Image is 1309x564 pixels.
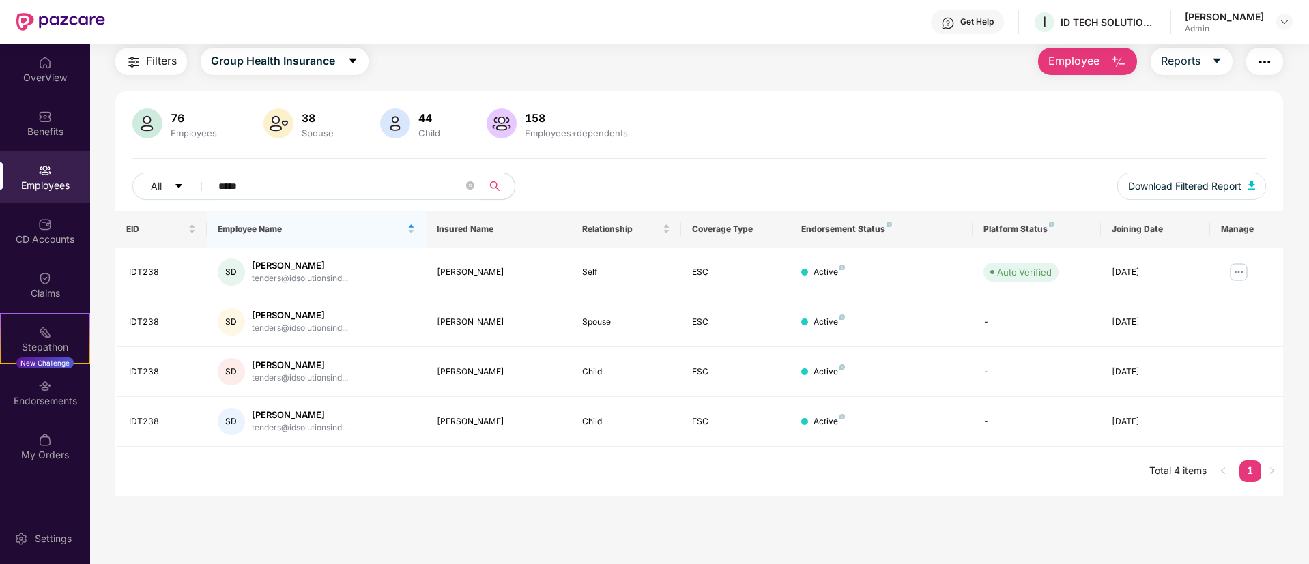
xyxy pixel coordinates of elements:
[1228,261,1250,283] img: manageButton
[1038,48,1137,75] button: Employee
[582,415,670,428] div: Child
[218,308,245,336] div: SD
[839,414,845,419] img: svg+xml;base64,PHN2ZyB4bWxucz0iaHR0cDovL3d3dy53My5vcmcvMjAwMC9zdmciIHdpZHRoPSI4IiBoZWlnaHQ9IjgiIH...
[1239,460,1261,482] li: 1
[582,266,670,279] div: Self
[1211,55,1222,68] span: caret-down
[814,266,845,279] div: Active
[997,265,1052,279] div: Auto Verified
[16,357,74,368] div: New Challenge
[218,358,245,385] div: SD
[38,325,52,339] img: svg+xml;base64,PHN2ZyB4bWxucz0iaHR0cDovL3d3dy53My5vcmcvMjAwMC9zdmciIHdpZHRoPSIyMSIgaGVpZ2h0PSIyMC...
[146,53,177,70] span: Filters
[1261,460,1283,482] li: Next Page
[218,408,245,435] div: SD
[252,259,348,272] div: [PERSON_NAME]
[437,415,561,428] div: [PERSON_NAME]
[129,366,196,379] div: IDT238
[426,211,572,248] th: Insured Name
[437,366,561,379] div: [PERSON_NAME]
[692,366,779,379] div: ESC
[1,340,89,354] div: Stepathon
[1128,179,1241,194] span: Download Filtered Report
[31,532,76,546] div: Settings
[437,266,561,279] div: [PERSON_NAME]
[38,379,52,393] img: svg+xml;base64,PHN2ZyBpZD0iRW5kb3JzZW1lbnRzIiB4bWxucz0iaHR0cDovL3d3dy53My5vcmcvMjAwMC9zdmciIHdpZH...
[1268,466,1276,475] span: right
[38,56,52,70] img: svg+xml;base64,PHN2ZyBpZD0iSG9tZSIgeG1sbnM9Imh0dHA6Ly93d3cudzMub3JnLzIwMDAvc3ZnIiB3aWR0aD0iMjAiIG...
[129,316,196,329] div: IDT238
[1239,460,1261,481] a: 1
[1049,222,1054,227] img: svg+xml;base64,PHN2ZyB4bWxucz0iaHR0cDovL3d3dy53My5vcmcvMjAwMC9zdmciIHdpZHRoPSI4IiBoZWlnaHQ9IjgiIH...
[115,48,187,75] button: Filters
[252,421,348,434] div: tenders@idsolutionsind...
[252,409,348,421] div: [PERSON_NAME]
[1185,10,1264,23] div: [PERSON_NAME]
[1061,16,1156,29] div: ID TECH SOLUTIONS PVT LTD
[129,415,196,428] div: IDT238
[1210,211,1283,248] th: Manage
[126,224,186,235] span: EID
[126,54,142,70] img: svg+xml;base64,PHN2ZyB4bWxucz0iaHR0cDovL3d3dy53My5vcmcvMjAwMC9zdmciIHdpZHRoPSIyNCIgaGVpZ2h0PSIyNC...
[1219,466,1227,475] span: left
[1212,460,1234,482] button: left
[252,309,348,322] div: [PERSON_NAME]
[437,316,561,329] div: [PERSON_NAME]
[1043,14,1046,30] span: I
[16,13,105,31] img: New Pazcare Logo
[681,211,790,248] th: Coverage Type
[1112,415,1199,428] div: [DATE]
[960,16,994,27] div: Get Help
[1112,316,1199,329] div: [DATE]
[38,433,52,447] img: svg+xml;base64,PHN2ZyBpZD0iTXlfT3JkZXJzIiBkYXRhLW5hbWU9Ik15IE9yZGVycyIgeG1sbnM9Imh0dHA6Ly93d3cudz...
[252,372,348,385] div: tenders@idsolutionsind...
[571,211,680,248] th: Relationship
[168,111,220,125] div: 76
[132,173,216,200] button: Allcaret-down
[801,224,962,235] div: Endorsement Status
[466,181,474,190] span: close-circle
[14,532,28,546] img: svg+xml;base64,PHN2ZyBpZD0iU2V0dGluZy0yMHgyMCIgeG1sbnM9Imh0dHA6Ly93d3cudzMub3JnLzIwMDAvc3ZnIiB3aW...
[983,224,1089,235] div: Platform Status
[38,271,52,285] img: svg+xml;base64,PHN2ZyBpZD0iQ2xhaW0iIHhtbG5zPSJodHRwOi8vd3d3LnczLm9yZy8yMDAwL3N2ZyIgd2lkdGg9IjIwIi...
[115,211,207,248] th: EID
[252,272,348,285] div: tenders@idsolutionsind...
[973,397,1100,447] td: -
[692,266,779,279] div: ESC
[692,316,779,329] div: ESC
[299,128,336,138] div: Spouse
[38,164,52,177] img: svg+xml;base64,PHN2ZyBpZD0iRW1wbG95ZWVzIiB4bWxucz0iaHR0cDovL3d3dy53My5vcmcvMjAwMC9zdmciIHdpZHRoPS...
[839,314,845,320] img: svg+xml;base64,PHN2ZyB4bWxucz0iaHR0cDovL3d3dy53My5vcmcvMjAwMC9zdmciIHdpZHRoPSI4IiBoZWlnaHQ9IjgiIH...
[582,366,670,379] div: Child
[1112,366,1199,379] div: [DATE]
[692,415,779,428] div: ESC
[814,415,845,428] div: Active
[1185,23,1264,34] div: Admin
[211,53,335,70] span: Group Health Insurance
[263,108,293,138] img: svg+xml;base64,PHN2ZyB4bWxucz0iaHR0cDovL3d3dy53My5vcmcvMjAwMC9zdmciIHhtbG5zOnhsaW5rPSJodHRwOi8vd3...
[201,48,369,75] button: Group Health Insurancecaret-down
[522,128,631,138] div: Employees+dependents
[174,181,184,192] span: caret-down
[839,364,845,370] img: svg+xml;base64,PHN2ZyB4bWxucz0iaHR0cDovL3d3dy53My5vcmcvMjAwMC9zdmciIHdpZHRoPSI4IiBoZWlnaHQ9IjgiIH...
[973,297,1100,347] td: -
[1101,211,1210,248] th: Joining Date
[380,108,410,138] img: svg+xml;base64,PHN2ZyB4bWxucz0iaHR0cDovL3d3dy53My5vcmcvMjAwMC9zdmciIHhtbG5zOnhsaW5rPSJodHRwOi8vd3...
[814,366,845,379] div: Active
[814,316,845,329] div: Active
[416,111,443,125] div: 44
[1256,54,1273,70] img: svg+xml;base64,PHN2ZyB4bWxucz0iaHR0cDovL3d3dy53My5vcmcvMjAwMC9zdmciIHdpZHRoPSIyNCIgaGVpZ2h0PSIyNC...
[941,16,955,30] img: svg+xml;base64,PHN2ZyBpZD0iSGVscC0zMngzMiIgeG1sbnM9Imh0dHA6Ly93d3cudzMub3JnLzIwMDAvc3ZnIiB3aWR0aD...
[487,108,517,138] img: svg+xml;base64,PHN2ZyB4bWxucz0iaHR0cDovL3d3dy53My5vcmcvMjAwMC9zdmciIHhtbG5zOnhsaW5rPSJodHRwOi8vd3...
[129,266,196,279] div: IDT238
[1112,266,1199,279] div: [DATE]
[168,128,220,138] div: Employees
[1151,48,1233,75] button: Reportscaret-down
[38,218,52,231] img: svg+xml;base64,PHN2ZyBpZD0iQ0RfQWNjb3VudHMiIGRhdGEtbmFtZT0iQ0QgQWNjb3VudHMiIHhtbG5zPSJodHRwOi8vd3...
[481,181,508,192] span: search
[1048,53,1099,70] span: Employee
[1261,460,1283,482] button: right
[1212,460,1234,482] li: Previous Page
[481,173,515,200] button: search
[1110,54,1127,70] img: svg+xml;base64,PHN2ZyB4bWxucz0iaHR0cDovL3d3dy53My5vcmcvMjAwMC9zdmciIHhtbG5zOnhsaW5rPSJodHRwOi8vd3...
